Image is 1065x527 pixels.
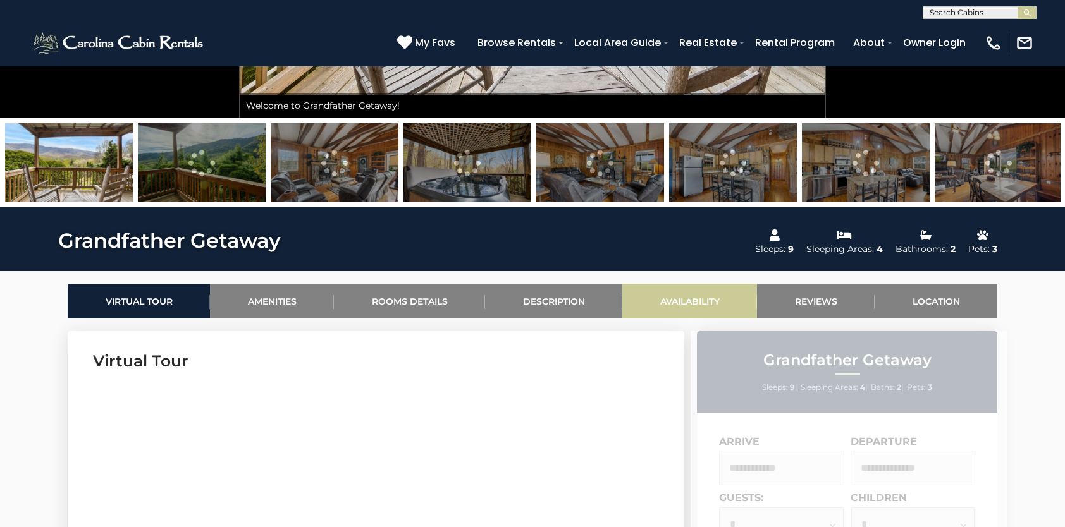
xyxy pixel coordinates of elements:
[847,32,891,54] a: About
[985,34,1002,52] img: phone-regular-white.png
[210,284,334,318] a: Amenities
[802,123,930,202] img: 166361513
[138,123,266,202] img: 163261789
[271,123,398,202] img: 166361508
[1016,34,1033,52] img: mail-regular-white.png
[471,32,562,54] a: Browse Rentals
[334,284,485,318] a: Rooms Details
[935,123,1062,202] img: 166361515
[415,35,455,51] span: My Favs
[93,350,659,372] h3: Virtual Tour
[5,123,133,202] img: 166361527
[622,284,757,318] a: Availability
[757,284,875,318] a: Reviews
[32,30,207,56] img: White-1-2.png
[68,284,210,318] a: Virtual Tour
[749,32,841,54] a: Rental Program
[568,32,667,54] a: Local Area Guide
[536,123,664,202] img: 166361510
[485,284,622,318] a: Description
[669,123,797,202] img: 166361511
[897,32,972,54] a: Owner Login
[875,284,997,318] a: Location
[240,93,825,118] div: Welcome to Grandfather Getaway!
[397,35,459,51] a: My Favs
[403,123,531,202] img: 166361530
[673,32,743,54] a: Real Estate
